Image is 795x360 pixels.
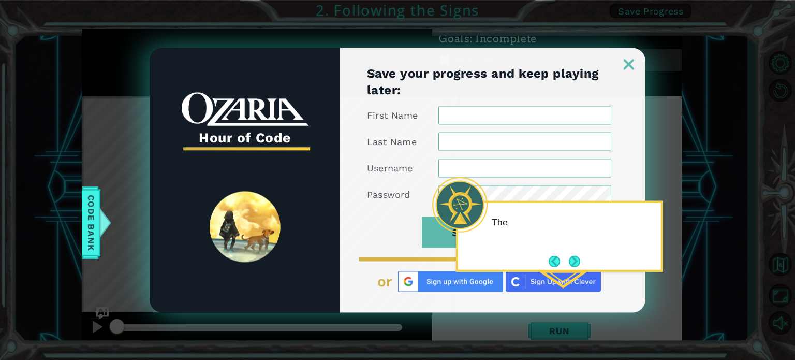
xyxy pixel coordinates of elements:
label: First Name [367,109,418,121]
img: SpiritLandReveal.png [210,192,281,263]
button: Next [569,255,580,267]
img: Google%20Sign%20Up.png [398,271,503,292]
h3: Hour of Code [182,126,308,149]
label: Username [367,162,413,174]
img: ExitButton_Dusk.png [624,59,634,69]
button: Back [549,255,569,267]
img: whiteOzariaWordmark.png [182,92,308,126]
h1: Save your progress and keep playing later: [367,65,611,98]
span: or [377,273,393,290]
button: Save Progress [422,217,557,248]
label: Password [367,188,410,200]
img: clever_sso_button@2x.png [506,271,601,292]
span: Code Bank [83,191,99,254]
p: The [492,217,654,228]
label: Last Name [367,135,417,148]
